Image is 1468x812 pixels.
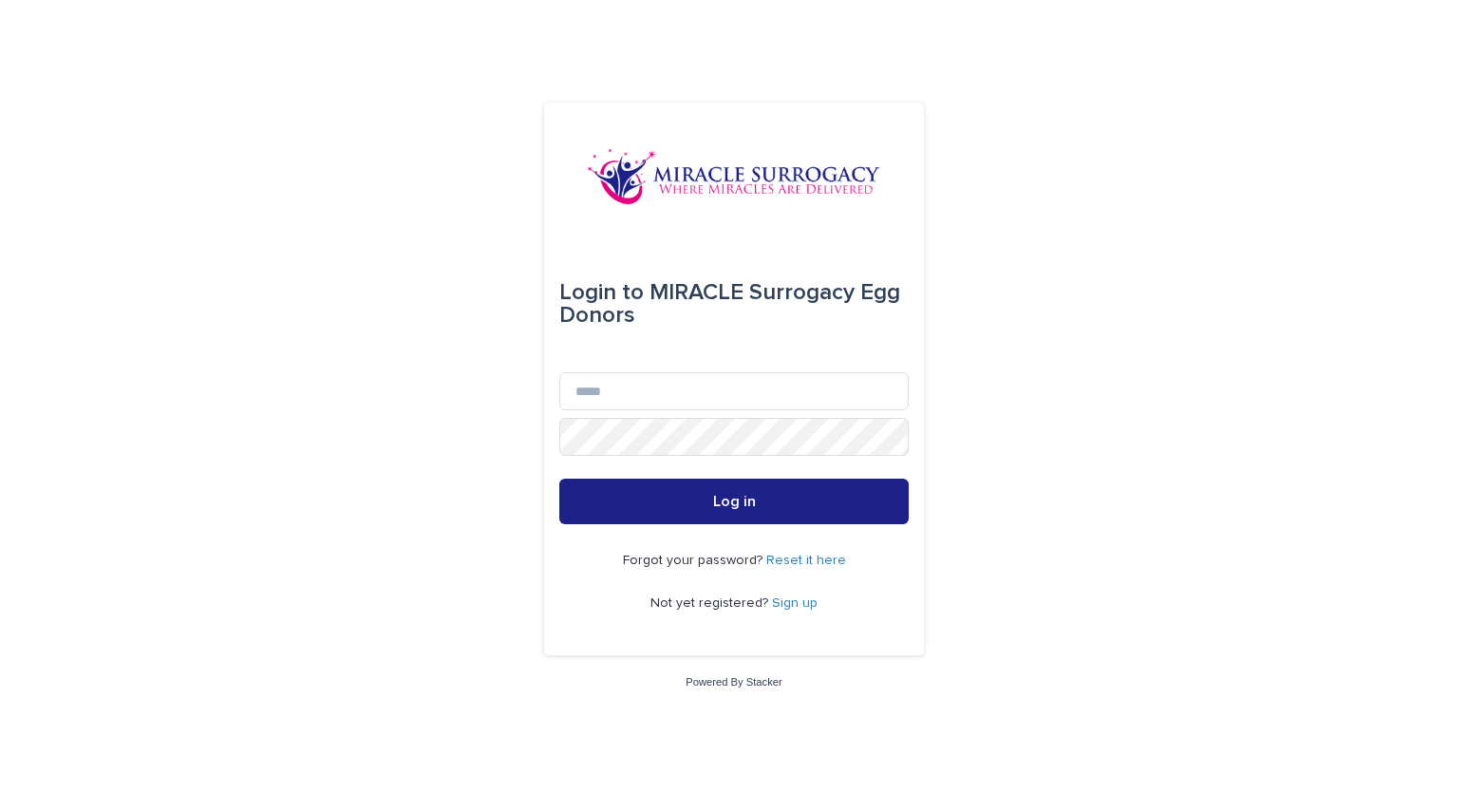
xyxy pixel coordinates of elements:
a: Reset it here [766,554,846,567]
span: Login to [559,281,644,304]
img: OiFFDOGZQuirLhrlO1ag [587,148,881,205]
span: Log in [713,494,756,509]
a: Powered By Stacker [686,676,781,688]
div: MIRACLE Surrogacy Egg Donors [559,266,909,342]
button: Log in [559,479,909,524]
span: Not yet registered? [650,596,772,610]
span: Forgot your password? [623,554,766,567]
a: Sign up [772,596,818,610]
